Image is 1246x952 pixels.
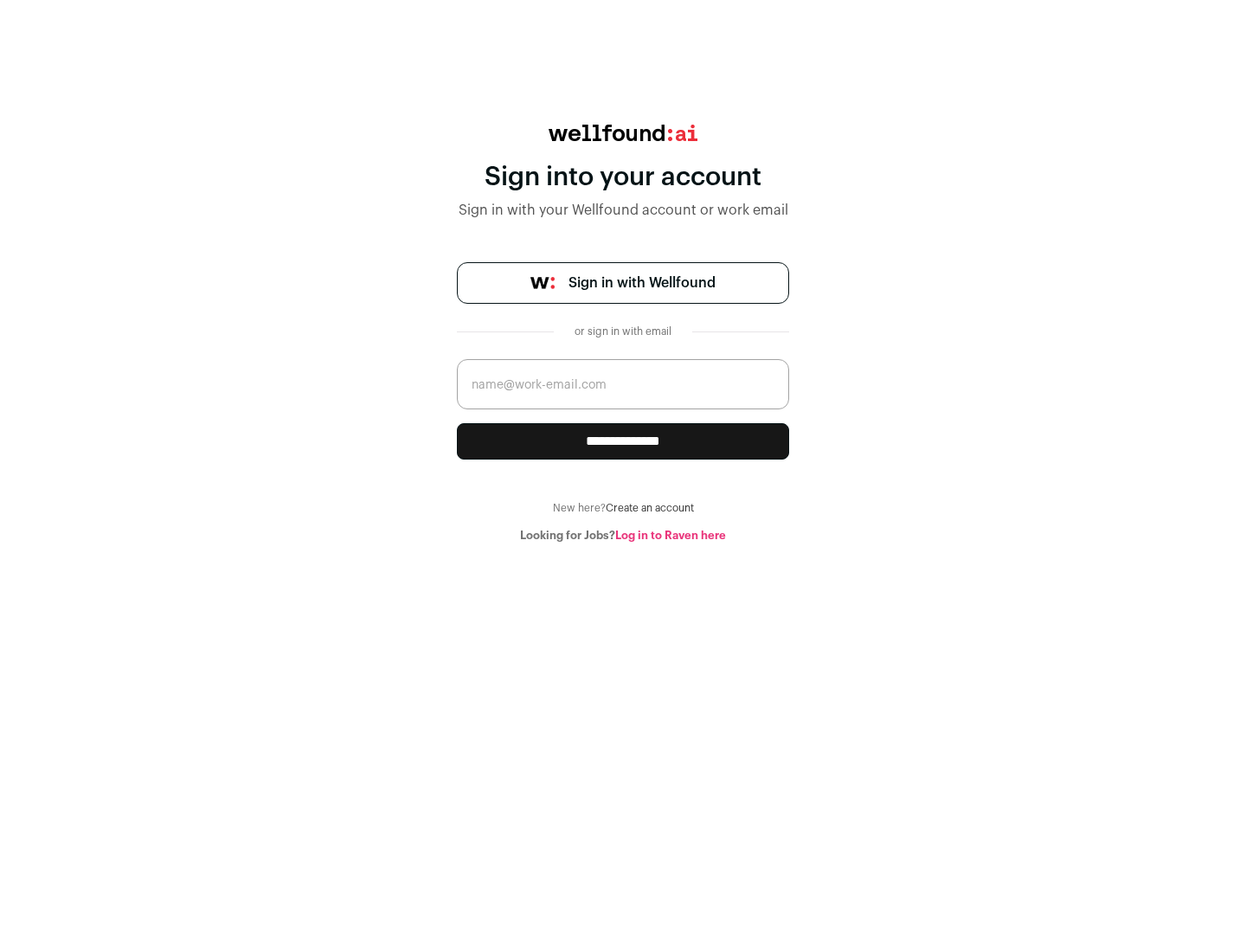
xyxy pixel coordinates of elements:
[568,325,678,338] div: or sign in with email
[457,359,789,409] input: name@work-email.com
[457,501,789,515] div: New here?
[549,125,697,141] img: wellfound:ai
[530,277,555,289] img: wellfound-symbol-flush-black-fb3c872781a75f747ccb3a119075da62bfe97bd399995f84a933054e44a575c4.png
[457,162,789,193] div: Sign into your account
[457,262,789,304] a: Sign in with Wellfound
[615,530,726,541] a: Log in to Raven here
[606,503,694,513] a: Create an account
[457,529,789,543] div: Looking for Jobs?
[457,200,789,221] div: Sign in with your Wellfound account or work email
[568,273,716,293] span: Sign in with Wellfound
